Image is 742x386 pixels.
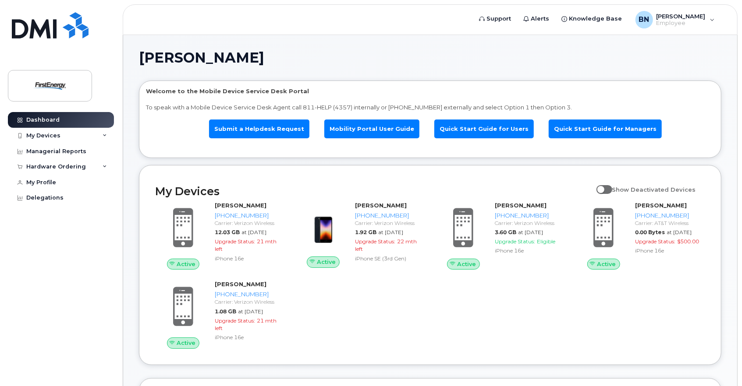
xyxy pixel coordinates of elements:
p: Welcome to the Mobile Device Service Desk Portal [146,87,714,95]
span: 3.60 GB [495,229,517,235]
span: Upgrade Status: [495,238,536,245]
a: Active[PERSON_NAME][PHONE_NUMBER]Carrier: Verizon Wireless1.92 GBat [DATE]Upgrade Status:22 mth l... [295,201,425,268]
input: Show Deactivated Devices [596,181,604,188]
a: Submit a Helpdesk Request [209,119,309,138]
a: Active[PERSON_NAME][PHONE_NUMBER]Carrier: Verizon Wireless1.08 GBat [DATE]Upgrade Status:21 mth l... [155,280,285,348]
div: Carrier: Verizon Wireless [215,298,281,305]
strong: [PERSON_NAME] [215,281,266,288]
span: 21 mth left [215,238,277,252]
div: Carrier: Verizon Wireless [355,219,422,227]
span: Active [317,258,336,266]
div: iPhone 16e [215,255,281,262]
span: Upgrade Status: [215,238,255,245]
strong: [PERSON_NAME] [635,202,687,209]
span: 12.03 GB [215,229,240,235]
span: [PERSON_NAME] [139,51,264,64]
strong: [PERSON_NAME] [215,202,266,209]
div: Carrier: Verizon Wireless [215,219,281,227]
a: Active[PERSON_NAME][PHONE_NUMBER]Carrier: Verizon Wireless12.03 GBat [DATE]Upgrade Status:21 mth ... [155,201,285,270]
span: Show Deactivated Devices [612,186,696,193]
div: iPhone 16e [635,247,702,254]
a: Active[PERSON_NAME][PHONE_NUMBER]Carrier: Verizon Wireless3.60 GBat [DATE]Upgrade Status:Eligible... [436,201,565,270]
span: at [DATE] [238,308,263,315]
span: at [DATE] [241,229,266,235]
div: Carrier: AT&T Wireless [635,219,702,227]
span: Active [177,339,195,347]
span: 21 mth left [215,317,277,331]
p: To speak with a Mobile Device Service Desk Agent call 811-HELP (4357) internally or [PHONE_NUMBER... [146,103,714,112]
div: iPhone SE (3rd Gen) [355,255,422,262]
span: Eligible [537,238,556,245]
span: 22 mth left [355,238,417,252]
span: Active [177,260,195,268]
h2: My Devices [155,185,592,198]
span: 1.08 GB [215,308,236,315]
a: Active[PERSON_NAME][PHONE_NUMBER]Carrier: AT&T Wireless0.00 Bytesat [DATE]Upgrade Status:$500.00i... [575,201,705,270]
div: iPhone 16e [495,247,562,254]
img: image20231002-3703462-1angbar.jpeg [302,206,344,248]
span: Upgrade Status: [215,317,255,324]
strong: [PERSON_NAME] [495,202,547,209]
div: [PHONE_NUMBER] [635,211,702,220]
iframe: Messenger Launcher [704,348,735,379]
div: [PHONE_NUMBER] [495,211,562,220]
div: [PHONE_NUMBER] [215,290,281,298]
span: at [DATE] [667,229,692,235]
span: 1.92 GB [355,229,376,235]
span: $500.00 [677,238,699,245]
span: Active [457,260,476,268]
span: Upgrade Status: [355,238,395,245]
span: 0.00 Bytes [635,229,665,235]
div: iPhone 16e [215,333,281,341]
div: Carrier: Verizon Wireless [495,219,562,227]
strong: [PERSON_NAME] [355,202,407,209]
div: [PHONE_NUMBER] [355,211,422,220]
a: Quick Start Guide for Users [434,119,534,138]
span: Upgrade Status: [635,238,675,245]
span: at [DATE] [378,229,403,235]
a: Mobility Portal User Guide [324,119,419,138]
span: at [DATE] [518,229,543,235]
a: Quick Start Guide for Managers [549,119,662,138]
span: Active [597,260,616,268]
div: [PHONE_NUMBER] [215,211,281,220]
